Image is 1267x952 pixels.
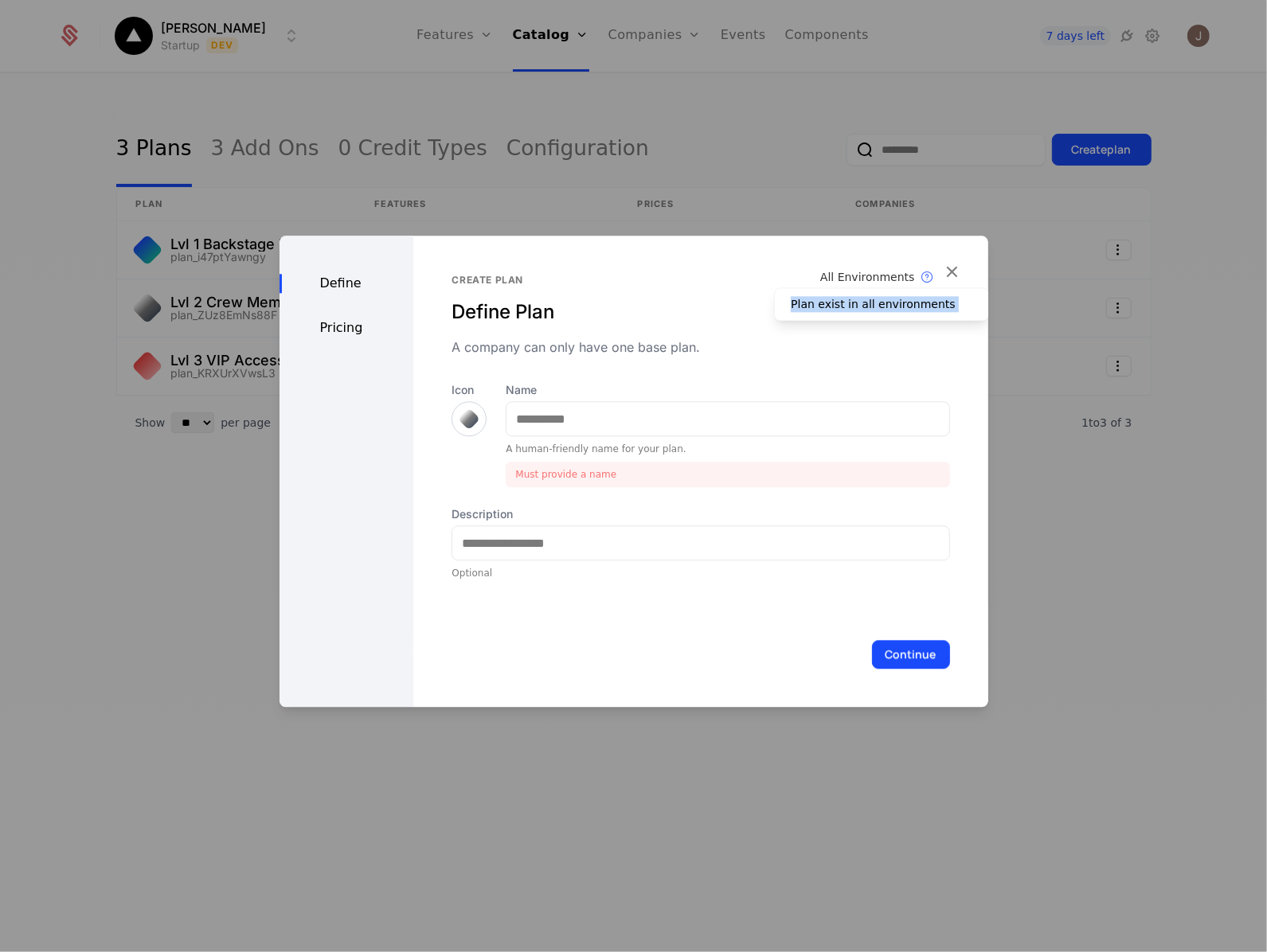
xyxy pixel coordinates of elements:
[280,318,414,337] div: Pricing
[280,274,414,293] div: Define
[452,337,949,357] div: A company can only have one base plan.
[452,382,487,398] label: Icon
[820,269,915,285] div: All Environments
[774,287,989,321] div: Plan exist in all environments
[506,382,949,398] label: Name
[506,443,949,455] div: A human-friendly name for your plan.
[506,462,949,487] div: Must provide a name
[452,506,949,522] label: Description
[452,567,949,579] div: Optional
[872,640,950,669] button: Continue
[452,274,949,287] div: Create plan
[452,299,949,325] div: Define Plan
